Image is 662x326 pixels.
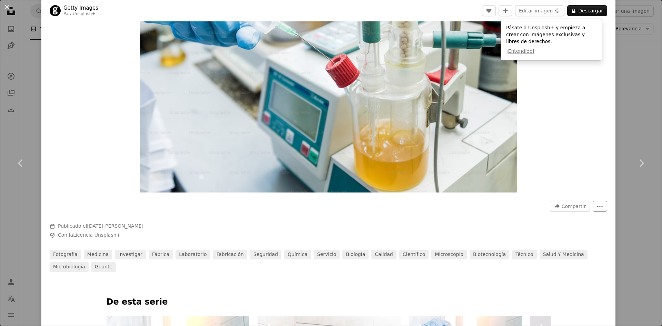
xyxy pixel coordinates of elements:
[63,4,98,11] a: Getty Images
[213,250,247,259] a: fabricación
[550,201,590,212] button: Compartir esta imagen
[431,250,467,259] a: microscopio
[540,250,588,259] a: salud y medicina
[50,5,61,16] img: Ve al perfil de Getty Images
[593,201,607,212] button: Más acciones
[314,250,340,259] a: servicio
[284,250,311,259] a: química
[149,250,173,259] a: fábrica
[515,5,564,16] button: Editar imagen
[50,262,89,272] a: microbiología
[58,232,120,239] span: Con la
[621,130,662,196] a: Siguiente
[506,48,534,55] button: ¡Entendido!
[73,232,120,238] a: Licencia Unsplash+
[470,250,509,259] a: biotecnología
[371,250,397,259] a: calidad
[58,223,143,229] span: Publicado el
[399,250,429,259] a: científico
[107,297,551,308] p: De esta serie
[342,250,369,259] a: biología
[175,250,210,259] a: laboratorio
[512,250,537,259] a: técnico
[501,19,602,60] div: Pásate a Unsplash+ y empieza a crear con imágenes exclusivas y libres de derechos.
[73,11,96,16] a: Unsplash+
[567,5,607,16] button: Descargar
[84,250,112,259] a: medicina
[50,250,81,259] a: fotografía
[499,5,512,16] button: Añade a la colección
[63,11,98,17] div: Para
[250,250,281,259] a: seguridad
[91,262,116,272] a: guante
[87,223,143,229] time: 22 de abril de 2023, 7:25:09 WEST
[115,250,146,259] a: investigar
[562,201,586,211] span: Compartir
[482,5,496,16] button: Me gusta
